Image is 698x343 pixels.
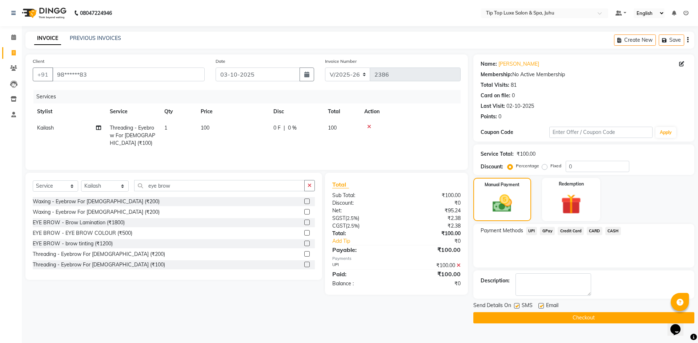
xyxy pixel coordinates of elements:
[396,222,466,230] div: ₹2.38
[526,227,537,235] span: UPI
[269,103,324,120] th: Disc
[52,68,205,81] input: Search by Name/Mobile/Email/Code
[481,60,497,68] div: Name:
[33,58,44,65] label: Client
[667,314,691,336] iframe: chat widget
[506,102,534,110] div: 02-10-2025
[332,181,349,188] span: Total
[481,71,512,78] div: Membership:
[396,199,466,207] div: ₹0
[327,262,396,269] div: UPI
[396,215,466,222] div: ₹2.38
[655,127,676,138] button: Apply
[33,240,113,248] div: EYE BROW - brow tinting (₹1200)
[396,192,466,199] div: ₹100.00
[134,180,305,191] input: Search or Scan
[325,58,357,65] label: Invoice Number
[327,230,396,237] div: Total:
[332,222,346,229] span: CGST
[511,81,517,89] div: 81
[33,229,132,237] div: EYE BROW - EYE BROW COLOUR (₹500)
[360,103,461,120] th: Action
[33,250,165,258] div: Threading - Eyebrow For [DEMOGRAPHIC_DATA] (₹200)
[327,270,396,278] div: Paid:
[327,215,396,222] div: ( )
[328,124,337,131] span: 100
[396,207,466,215] div: ₹95.24
[549,127,653,138] input: Enter Offer / Coupon Code
[481,163,503,171] div: Discount:
[347,215,358,221] span: 2.5%
[540,227,555,235] span: GPay
[605,227,621,235] span: CASH
[485,181,520,188] label: Manual Payment
[517,150,535,158] div: ₹100.00
[201,124,209,131] span: 100
[327,280,396,287] div: Balance :
[516,163,539,169] label: Percentage
[546,302,558,311] span: Email
[396,280,466,287] div: ₹0
[37,124,54,131] span: Kailash
[332,256,461,262] div: Payments
[555,192,587,217] img: _gift.svg
[481,81,509,89] div: Total Visits:
[80,3,112,23] b: 08047224946
[408,237,466,245] div: ₹0
[396,245,466,254] div: ₹100.00
[288,124,297,132] span: 0 %
[33,103,105,120] th: Stylist
[33,90,466,103] div: Services
[473,302,511,311] span: Send Details On
[558,227,584,235] span: Credit Card
[481,92,510,99] div: Card on file:
[70,35,121,41] a: PREVIOUS INVOICES
[332,215,345,221] span: SGST
[486,192,518,215] img: _cash.svg
[498,113,501,121] div: 0
[473,312,694,323] button: Checkout
[481,71,687,78] div: No Active Membership
[327,245,396,254] div: Payable:
[105,103,160,120] th: Service
[33,208,160,216] div: Waxing - Eyebrow For [DEMOGRAPHIC_DATA] (₹200)
[587,227,602,235] span: CARD
[327,207,396,215] div: Net:
[481,102,505,110] div: Last Visit:
[110,124,155,146] span: Threading - Eyebrow For [DEMOGRAPHIC_DATA] (₹100)
[327,199,396,207] div: Discount:
[327,237,408,245] a: Add Tip
[160,103,196,120] th: Qty
[216,58,225,65] label: Date
[396,270,466,278] div: ₹100.00
[481,227,523,234] span: Payment Methods
[33,68,53,81] button: +91
[512,92,515,99] div: 0
[498,60,539,68] a: [PERSON_NAME]
[550,163,561,169] label: Fixed
[481,150,514,158] div: Service Total:
[327,192,396,199] div: Sub Total:
[19,3,68,23] img: logo
[33,219,125,226] div: EYE BROW - Brow Lamination (₹1800)
[522,302,533,311] span: SMS
[284,124,285,132] span: |
[34,32,61,45] a: INVOICE
[481,128,549,136] div: Coupon Code
[559,181,584,187] label: Redemption
[659,34,684,46] button: Save
[481,113,497,121] div: Points:
[396,230,466,237] div: ₹100.00
[33,261,165,269] div: Threading - Eyebrow For [DEMOGRAPHIC_DATA] (₹100)
[33,198,160,205] div: Waxing - Eyebrow For [DEMOGRAPHIC_DATA] (₹200)
[324,103,360,120] th: Total
[164,124,167,131] span: 1
[273,124,281,132] span: 0 F
[196,103,269,120] th: Price
[396,262,466,269] div: ₹100.00
[614,34,656,46] button: Create New
[327,222,396,230] div: ( )
[481,277,510,285] div: Description:
[347,223,358,229] span: 2.5%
